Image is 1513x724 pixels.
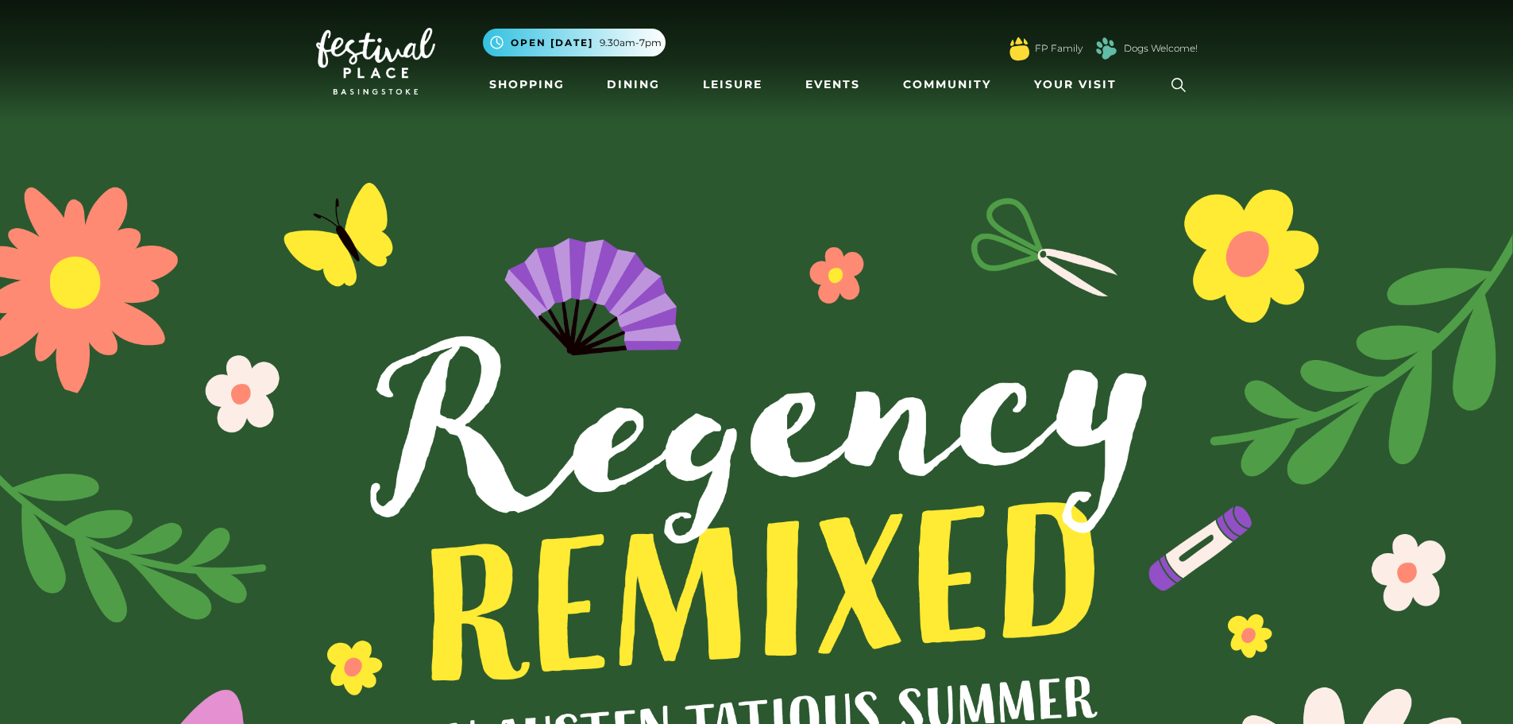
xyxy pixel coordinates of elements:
span: Open [DATE] [511,36,593,50]
a: Community [897,70,998,99]
a: Events [799,70,867,99]
span: Your Visit [1034,76,1117,93]
a: Dogs Welcome! [1124,41,1198,56]
a: Dining [600,70,666,99]
a: Leisure [697,70,769,99]
span: 9.30am-7pm [600,36,662,50]
img: Festival Place Logo [316,28,435,95]
a: Your Visit [1028,70,1131,99]
a: FP Family [1035,41,1083,56]
button: Open [DATE] 9.30am-7pm [483,29,666,56]
a: Shopping [483,70,571,99]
